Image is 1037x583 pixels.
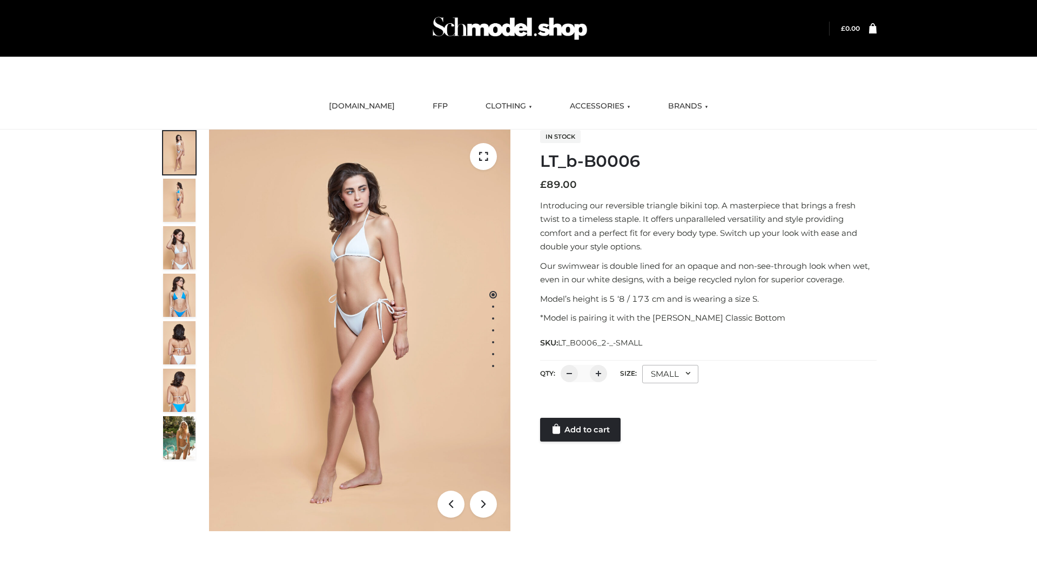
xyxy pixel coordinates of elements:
[540,199,877,254] p: Introducing our reversible triangle bikini top. A masterpiece that brings a fresh twist to a time...
[163,131,196,174] img: ArielClassicBikiniTop_CloudNine_AzureSky_OW114ECO_1-scaled.jpg
[163,274,196,317] img: ArielClassicBikiniTop_CloudNine_AzureSky_OW114ECO_4-scaled.jpg
[841,24,860,32] a: £0.00
[660,94,716,118] a: BRANDS
[540,152,877,171] h1: LT_b-B0006
[540,418,621,442] a: Add to cart
[540,336,643,349] span: SKU:
[477,94,540,118] a: CLOTHING
[540,179,577,191] bdi: 89.00
[841,24,860,32] bdi: 0.00
[558,338,642,348] span: LT_B0006_2-_-SMALL
[540,259,877,287] p: Our swimwear is double lined for an opaque and non-see-through look when wet, even in our white d...
[429,7,591,50] img: Schmodel Admin 964
[163,226,196,269] img: ArielClassicBikiniTop_CloudNine_AzureSky_OW114ECO_3-scaled.jpg
[321,94,403,118] a: [DOMAIN_NAME]
[620,369,637,377] label: Size:
[841,24,845,32] span: £
[540,311,877,325] p: *Model is pairing it with the [PERSON_NAME] Classic Bottom
[163,179,196,222] img: ArielClassicBikiniTop_CloudNine_AzureSky_OW114ECO_2-scaled.jpg
[425,94,456,118] a: FFP
[540,292,877,306] p: Model’s height is 5 ‘8 / 173 cm and is wearing a size S.
[163,321,196,364] img: ArielClassicBikiniTop_CloudNine_AzureSky_OW114ECO_7-scaled.jpg
[540,130,581,143] span: In stock
[562,94,638,118] a: ACCESSORIES
[540,179,547,191] span: £
[540,369,555,377] label: QTY:
[163,416,196,459] img: Arieltop_CloudNine_AzureSky2.jpg
[642,365,698,383] div: SMALL
[209,130,510,531] img: ArielClassicBikiniTop_CloudNine_AzureSky_OW114ECO_1
[163,369,196,412] img: ArielClassicBikiniTop_CloudNine_AzureSky_OW114ECO_8-scaled.jpg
